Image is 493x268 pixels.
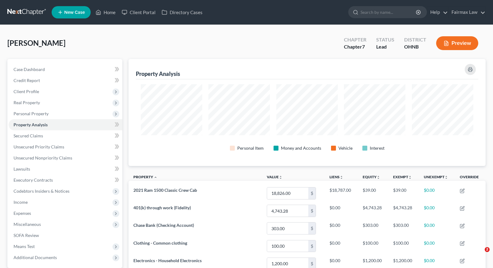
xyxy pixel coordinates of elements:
[358,202,388,220] td: $4,743.28
[119,7,159,18] a: Client Portal
[404,43,426,50] div: OHNB
[358,184,388,202] td: $39.00
[404,36,426,43] div: District
[308,223,316,234] div: $
[14,111,49,116] span: Personal Property
[9,230,122,241] a: SOFA Review
[393,175,412,179] a: Exemptunfold_more
[7,38,65,47] span: [PERSON_NAME]
[14,222,41,227] span: Miscellaneous
[424,175,448,179] a: Unexemptunfold_more
[133,205,191,210] span: 401(k) through work (Fidelity)
[376,43,394,50] div: Lead
[472,247,487,262] iframe: Intercom live chat
[267,240,308,252] input: 0.00
[14,233,39,238] span: SOFA Review
[363,175,380,179] a: Equityunfold_more
[133,175,157,179] a: Property expand_less
[362,44,365,49] span: 7
[427,7,448,18] a: Help
[9,152,122,164] a: Unsecured Nonpriority Claims
[14,78,40,83] span: Credit Report
[444,175,448,179] i: unfold_more
[279,175,282,179] i: unfold_more
[388,202,419,220] td: $4,743.28
[237,145,264,151] div: Personal Item
[344,36,366,43] div: Chapter
[9,75,122,86] a: Credit Report
[281,145,321,151] div: Money and Accounts
[14,188,69,194] span: Codebtors Insiders & Notices
[419,220,455,237] td: $0.00
[448,7,485,18] a: Fairmax Law
[436,36,478,50] button: Preview
[388,184,419,202] td: $39.00
[14,255,57,260] span: Additional Documents
[329,175,343,179] a: Liensunfold_more
[370,145,385,151] div: Interest
[14,67,45,72] span: Case Dashboard
[9,141,122,152] a: Unsecured Priority Claims
[267,205,308,217] input: 0.00
[358,237,388,255] td: $100.00
[376,36,394,43] div: Status
[14,155,72,160] span: Unsecured Nonpriority Claims
[9,164,122,175] a: Lawsuits
[419,202,455,220] td: $0.00
[14,144,64,149] span: Unsecured Priority Claims
[14,89,39,94] span: Client Profile
[14,199,28,205] span: Income
[154,175,157,179] i: expand_less
[9,175,122,186] a: Executory Contracts
[419,237,455,255] td: $0.00
[9,119,122,130] a: Property Analysis
[14,211,31,216] span: Expenses
[308,240,316,252] div: $
[338,145,353,151] div: Vehicle
[325,184,358,202] td: $18,787.00
[14,133,43,138] span: Secured Claims
[93,7,119,18] a: Home
[377,175,380,179] i: unfold_more
[358,220,388,237] td: $303.00
[408,175,412,179] i: unfold_more
[14,166,30,171] span: Lawsuits
[344,43,366,50] div: Chapter
[267,187,308,199] input: 0.00
[308,205,316,217] div: $
[388,237,419,255] td: $100.00
[388,220,419,237] td: $303.00
[325,237,358,255] td: $0.00
[133,187,197,193] span: 2021 Ram 1500 Classic Crew Cab
[133,240,187,246] span: Clothing - Common clothing
[64,10,85,15] span: New Case
[308,187,316,199] div: $
[455,171,486,185] th: Override
[267,175,282,179] a: Valueunfold_more
[325,220,358,237] td: $0.00
[133,258,202,263] span: Electronics - Household Electronics
[159,7,206,18] a: Directory Cases
[325,202,358,220] td: $0.00
[14,122,48,127] span: Property Analysis
[9,64,122,75] a: Case Dashboard
[9,130,122,141] a: Secured Claims
[485,247,490,252] span: 2
[14,100,40,105] span: Real Property
[419,184,455,202] td: $0.00
[14,177,53,183] span: Executory Contracts
[267,223,308,234] input: 0.00
[136,70,180,77] div: Property Analysis
[14,244,35,249] span: Means Test
[340,175,343,179] i: unfold_more
[133,223,194,228] span: Chase Bank (Checking Account)
[361,6,417,18] input: Search by name...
